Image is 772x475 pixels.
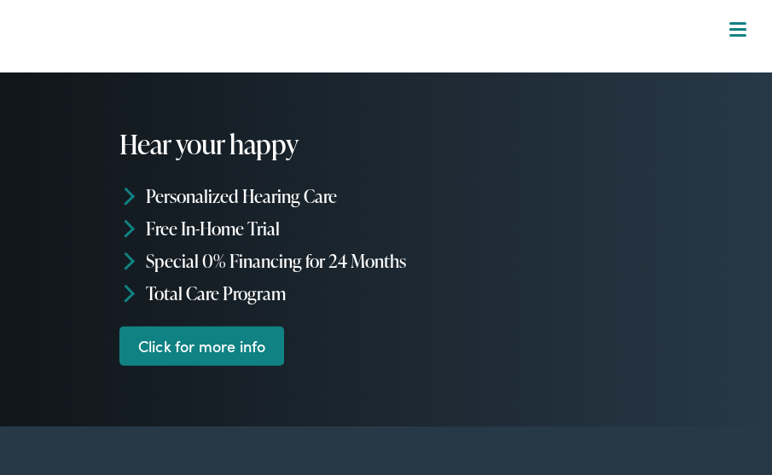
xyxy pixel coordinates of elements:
[119,245,659,277] li: Special 0% Financing for 24 Months
[119,180,659,212] li: Personalized Hearing Care
[119,129,392,159] h1: Hear your happy
[28,68,757,121] a: What We Offer
[119,326,284,366] a: Click for more info
[119,277,659,310] li: Total Care Program
[119,212,659,245] li: Free In-Home Trial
